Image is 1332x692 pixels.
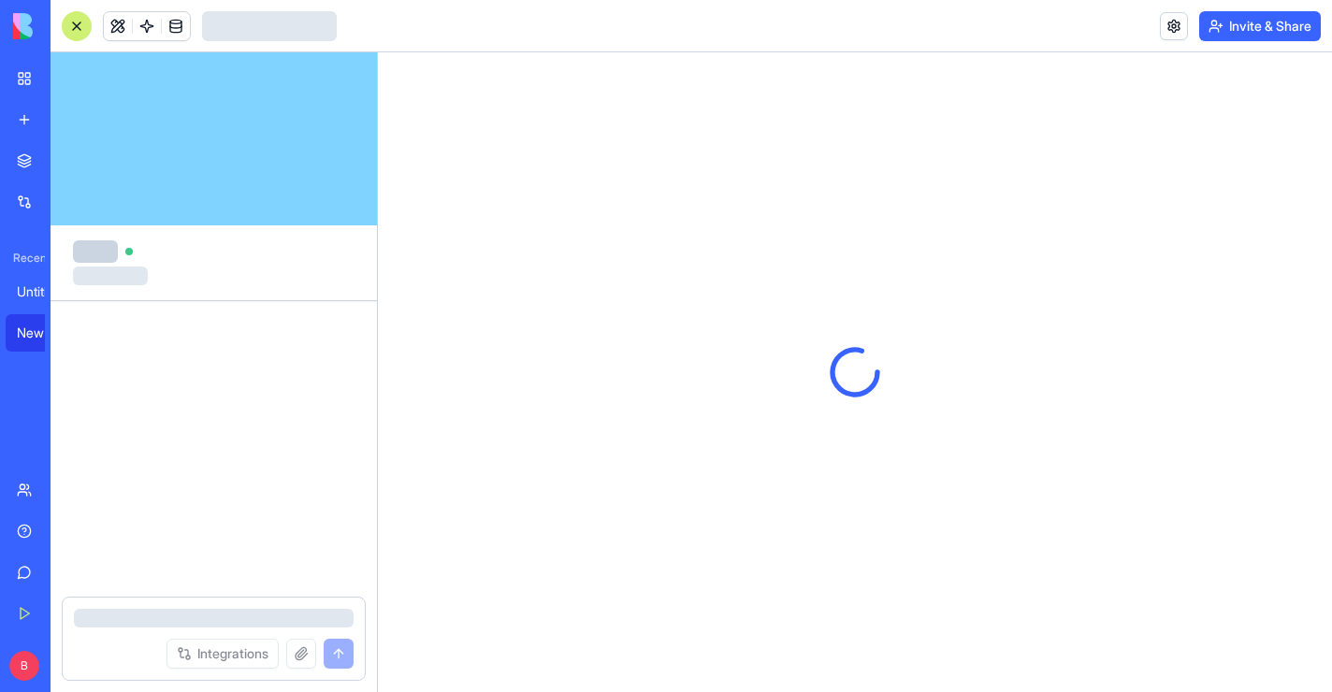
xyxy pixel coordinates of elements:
a: Untitled App [6,273,80,310]
div: New App [17,324,69,342]
a: New App [6,314,80,352]
span: B [9,651,39,681]
button: Invite & Share [1199,11,1321,41]
span: Recent [6,251,45,266]
div: Untitled App [17,282,69,301]
img: logo [13,13,129,39]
